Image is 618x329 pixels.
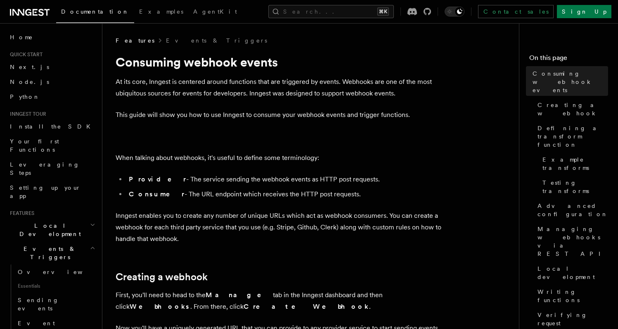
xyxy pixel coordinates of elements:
[478,5,554,18] a: Contact sales
[7,134,97,157] a: Your first Functions
[534,98,608,121] a: Creating a webhook
[534,121,608,152] a: Defining a transform function
[534,284,608,308] a: Writing functions
[542,155,608,172] span: Example transforms
[7,180,97,203] a: Setting up your app
[14,293,97,316] a: Sending events
[134,2,188,22] a: Examples
[7,119,97,134] a: Install the SDK
[7,245,90,261] span: Events & Triggers
[18,297,59,312] span: Sending events
[116,76,446,99] p: At its core, Inngest is centered around functions that are triggered by events. Webhooks are one ...
[537,265,608,281] span: Local development
[10,123,95,130] span: Install the SDK
[116,36,154,45] span: Features
[139,8,183,15] span: Examples
[244,303,369,310] strong: Create Webhook
[7,30,97,45] a: Home
[193,8,237,15] span: AgentKit
[56,2,134,23] a: Documentation
[116,152,446,164] p: When talking about webhooks, it's useful to define some terminology:
[7,51,43,58] span: Quick start
[7,74,97,89] a: Node.js
[7,210,34,217] span: Features
[10,79,49,85] span: Node.js
[206,291,273,299] strong: Manage
[7,222,90,238] span: Local Development
[10,64,49,70] span: Next.js
[126,188,446,200] li: - The URL endpoint which receives the HTTP post requests.
[377,7,389,16] kbd: ⌘K
[10,161,80,176] span: Leveraging Steps
[7,89,97,104] a: Python
[126,174,446,185] li: - The service sending the webhook events as HTTP post requests.
[116,271,208,283] a: Creating a webhook
[10,138,59,153] span: Your first Functions
[534,261,608,284] a: Local development
[130,303,190,310] strong: Webhooks
[7,218,97,241] button: Local Development
[188,2,242,22] a: AgentKit
[539,175,608,198] a: Testing transforms
[10,184,81,199] span: Setting up your app
[7,60,97,74] a: Next.js
[537,288,608,304] span: Writing functions
[14,279,97,293] span: Essentials
[116,109,446,121] p: This guide will show you how to use Inngest to consume your webhook events and trigger functions.
[534,198,608,222] a: Advanced configuration
[18,269,103,275] span: Overview
[537,202,608,218] span: Advanced configuration
[542,179,608,195] span: Testing transforms
[268,5,394,18] button: Search...⌘K
[7,241,97,265] button: Events & Triggers
[129,175,186,183] strong: Provider
[61,8,129,15] span: Documentation
[7,111,46,117] span: Inngest tour
[116,55,446,69] h1: Consuming webhook events
[539,152,608,175] a: Example transforms
[537,225,608,258] span: Managing webhooks via REST API
[116,210,446,245] p: Inngest enables you to create any number of unique URLs which act as webhook consumers. You can c...
[14,265,97,279] a: Overview
[10,33,33,41] span: Home
[537,101,608,117] span: Creating a webhook
[534,222,608,261] a: Managing webhooks via REST API
[7,157,97,180] a: Leveraging Steps
[533,69,608,94] span: Consuming webhook events
[166,36,267,45] a: Events & Triggers
[129,190,185,198] strong: Consumer
[10,93,40,100] span: Python
[116,289,446,312] p: First, you'll need to head to the tab in the Inngest dashboard and then click . From there, click .
[529,66,608,98] a: Consuming webhook events
[445,7,464,17] button: Toggle dark mode
[557,5,611,18] a: Sign Up
[529,53,608,66] h4: On this page
[537,124,608,149] span: Defining a transform function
